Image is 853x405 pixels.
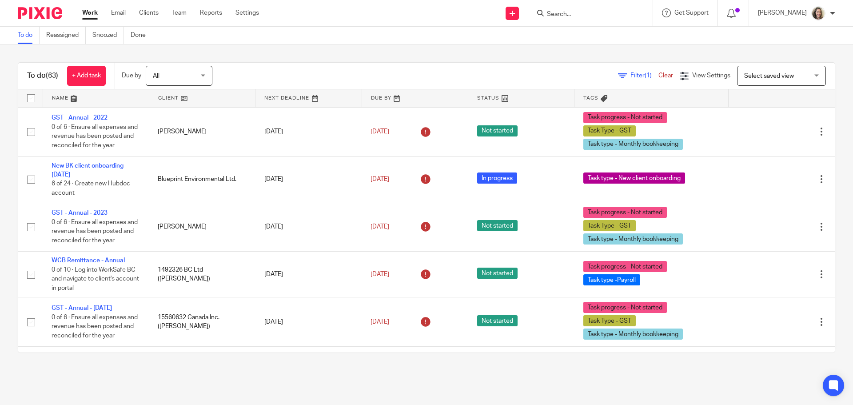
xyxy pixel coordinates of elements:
[583,112,667,123] span: Task progress - Not started
[82,8,98,17] a: Work
[52,124,138,148] span: 0 of 6 · Ensure all expenses and revenue has been posted and reconciled for the year
[52,257,125,264] a: WCB Remittance - Annual
[52,314,138,339] span: 0 of 6 · Ensure all expenses and revenue has been posted and reconciled for the year
[583,125,636,136] span: Task Type - GST
[131,27,152,44] a: Done
[18,27,40,44] a: To do
[149,252,255,297] td: 1492326 BC Ltd ([PERSON_NAME])
[149,297,255,347] td: 15560632 Canada Inc. ([PERSON_NAME])
[255,156,362,202] td: [DATE]
[149,347,255,378] td: [PERSON_NAME]
[583,261,667,272] span: Task progress - Not started
[371,224,389,230] span: [DATE]
[811,6,825,20] img: IMG_7896.JPG
[658,72,673,79] a: Clear
[255,107,362,156] td: [DATE]
[67,66,106,86] a: + Add task
[371,319,389,325] span: [DATE]
[46,72,58,79] span: (63)
[153,73,159,79] span: All
[172,8,187,17] a: Team
[477,172,517,184] span: In progress
[583,172,685,184] span: Task type - New client onboarding
[758,8,807,17] p: [PERSON_NAME]
[371,128,389,135] span: [DATE]
[744,73,794,79] span: Select saved view
[630,72,658,79] span: Filter
[255,297,362,347] td: [DATE]
[477,268,518,279] span: Not started
[583,302,667,313] span: Task progress - Not started
[18,7,62,19] img: Pixie
[122,71,141,80] p: Due by
[583,207,667,218] span: Task progress - Not started
[46,27,86,44] a: Reassigned
[692,72,730,79] span: View Settings
[371,176,389,182] span: [DATE]
[149,107,255,156] td: [PERSON_NAME]
[52,267,139,291] span: 0 of 10 · Log into WorkSafe BC and navigate to client's account in portal
[674,10,709,16] span: Get Support
[149,202,255,252] td: [PERSON_NAME]
[149,156,255,202] td: Blueprint Environmental Ltd.
[255,347,362,378] td: [DATE]
[477,315,518,326] span: Not started
[235,8,259,17] a: Settings
[27,71,58,80] h1: To do
[645,72,652,79] span: (1)
[52,219,138,244] span: 0 of 6 · Ensure all expenses and revenue has been posted and reconciled for the year
[583,315,636,326] span: Task Type - GST
[583,274,640,285] span: Task type -Payroll
[477,125,518,136] span: Not started
[52,305,112,311] a: GST - Annual - [DATE]
[52,163,127,178] a: New BK client onboarding - [DATE]
[255,252,362,297] td: [DATE]
[200,8,222,17] a: Reports
[92,27,124,44] a: Snoozed
[477,220,518,231] span: Not started
[52,115,108,121] a: GST - Annual - 2022
[546,11,626,19] input: Search
[583,329,683,340] span: Task type - Monthly bookkeeping
[52,180,130,196] span: 6 of 24 · Create new Hubdoc account
[371,271,389,277] span: [DATE]
[583,96,598,100] span: Tags
[255,202,362,252] td: [DATE]
[111,8,126,17] a: Email
[52,210,108,216] a: GST - Annual - 2023
[583,139,683,150] span: Task type - Monthly bookkeeping
[583,220,636,231] span: Task Type - GST
[139,8,159,17] a: Clients
[583,233,683,245] span: Task type - Monthly bookkeeping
